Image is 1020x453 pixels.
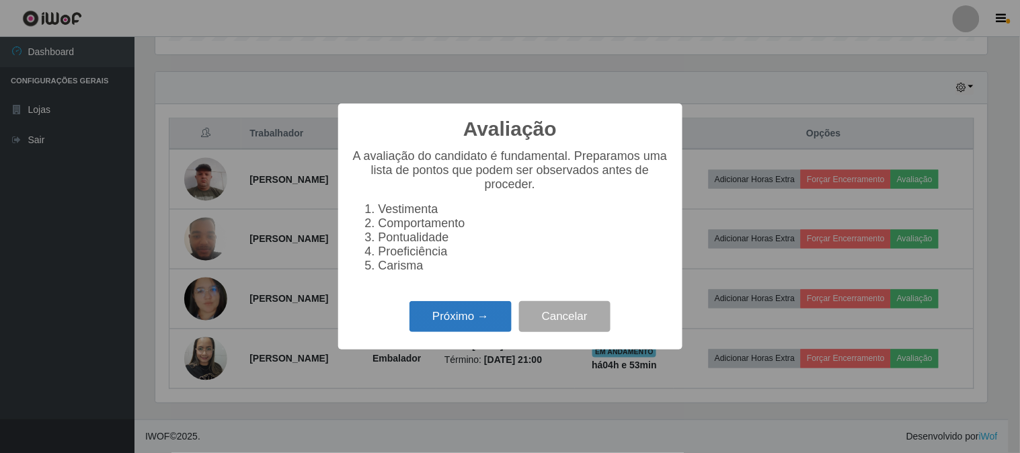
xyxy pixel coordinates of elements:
h2: Avaliação [463,117,557,141]
li: Pontualidade [379,231,669,245]
button: Próximo → [409,301,512,333]
button: Cancelar [519,301,611,333]
p: A avaliação do candidato é fundamental. Preparamos uma lista de pontos que podem ser observados a... [352,149,669,192]
li: Proeficiência [379,245,669,259]
li: Comportamento [379,216,669,231]
li: Vestimenta [379,202,669,216]
li: Carisma [379,259,669,273]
